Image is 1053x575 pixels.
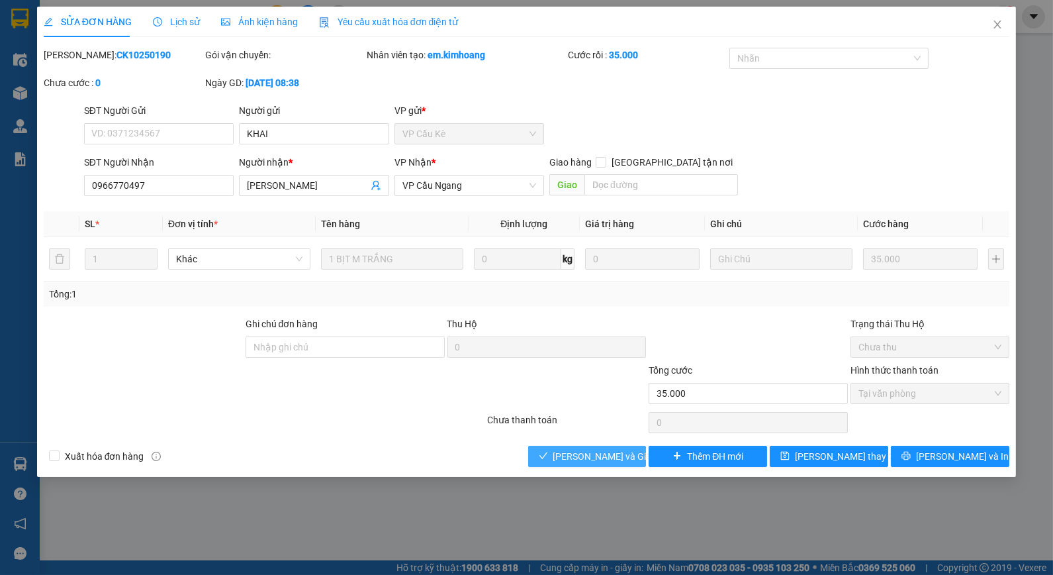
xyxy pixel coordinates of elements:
[152,452,161,461] span: info-circle
[891,446,1009,467] button: printer[PERSON_NAME] và In
[319,17,459,27] span: Yêu cầu xuất hóa đơn điện tử
[901,451,911,462] span: printer
[609,50,638,60] b: 35.000
[561,248,574,270] span: kg
[60,449,150,464] span: Xuất hóa đơn hàng
[500,219,547,229] span: Định lượng
[850,317,1009,331] div: Trạng thái Thu Hộ
[49,287,407,301] div: Tổng: 1
[84,155,234,170] div: SĐT Người Nhận
[770,446,888,467] button: save[PERSON_NAME] thay đổi
[486,413,648,436] div: Chưa thanh toán
[780,451,790,462] span: save
[168,219,218,229] span: Đơn vị tính
[394,157,432,168] span: VP Nhận
[402,124,536,144] span: VP Cầu Kè
[584,174,738,195] input: Dọc đường
[221,17,298,27] span: Ảnh kiện hàng
[428,50,485,60] b: em.kimhoang
[863,248,978,270] input: 0
[239,155,389,170] div: Người nhận
[858,384,1001,403] span: Tại văn phòng
[319,17,330,28] img: icon
[153,17,200,27] span: Lịch sử
[858,337,1001,357] span: Chưa thu
[402,176,536,195] span: VP Cầu Ngang
[528,446,647,467] button: check[PERSON_NAME] và Giao hàng
[549,174,584,195] span: Giao
[553,449,680,464] span: [PERSON_NAME] và Giao hàng
[687,449,743,464] span: Thêm ĐH mới
[606,155,738,170] span: [GEOGRAPHIC_DATA] tận nơi
[176,249,302,269] span: Khác
[795,449,901,464] span: [PERSON_NAME] thay đổi
[916,449,1009,464] span: [PERSON_NAME] và In
[221,17,230,26] span: picture
[44,17,132,27] span: SỬA ĐƠN HÀNG
[568,48,727,62] div: Cước rồi :
[44,76,203,90] div: Chưa cước :
[863,219,909,229] span: Cước hàng
[84,103,234,118] div: SĐT Người Gửi
[988,248,1004,270] button: plus
[246,337,445,358] input: Ghi chú đơn hàng
[49,248,70,270] button: delete
[705,211,858,237] th: Ghi chú
[585,219,634,229] span: Giá trị hàng
[585,248,700,270] input: 0
[367,48,566,62] div: Nhân viên tạo:
[239,103,389,118] div: Người gửi
[321,248,463,270] input: VD: Bàn, Ghế
[850,365,939,376] label: Hình thức thanh toán
[992,19,1003,30] span: close
[321,219,360,229] span: Tên hàng
[394,103,544,118] div: VP gửi
[85,219,95,229] span: SL
[44,17,53,26] span: edit
[549,157,592,168] span: Giao hàng
[246,319,318,329] label: Ghi chú đơn hàng
[205,76,364,90] div: Ngày GD:
[539,451,548,462] span: check
[979,7,1016,44] button: Close
[447,319,478,329] span: Thu Hộ
[153,17,162,26] span: clock-circle
[246,78,299,88] b: [DATE] 08:38
[205,48,364,62] div: Gói vận chuyển:
[44,48,203,62] div: [PERSON_NAME]:
[649,365,692,376] span: Tổng cước
[710,248,852,270] input: Ghi Chú
[371,180,381,191] span: user-add
[649,446,767,467] button: plusThêm ĐH mới
[672,451,682,462] span: plus
[116,50,171,60] b: CK10250190
[95,78,101,88] b: 0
